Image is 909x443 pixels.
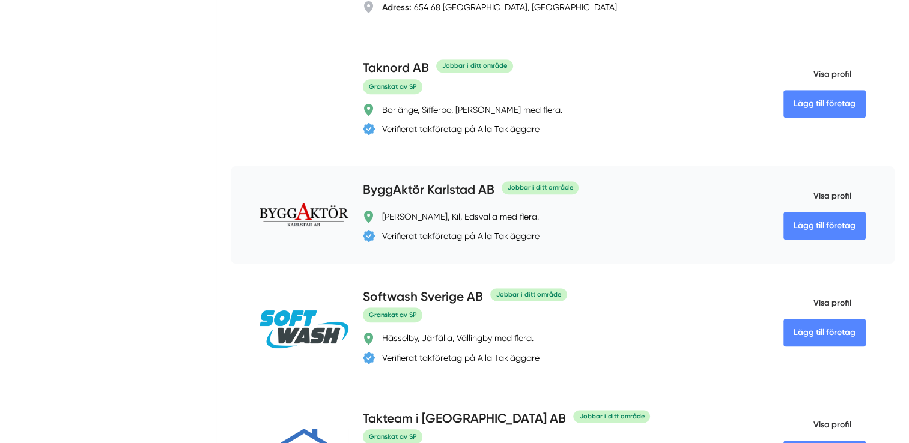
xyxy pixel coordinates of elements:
[382,1,616,13] div: 654 68 [GEOGRAPHIC_DATA], [GEOGRAPHIC_DATA]
[783,288,851,319] span: Visa profil
[490,288,567,301] div: Jobbar i ditt område
[783,181,851,212] span: Visa profil
[783,59,851,90] span: Visa profil
[382,230,540,242] div: Verifierat takföretag på Alla Takläggare
[382,123,540,135] div: Verifierat takföretag på Alla Takläggare
[260,310,348,348] img: Softwash Sverige AB
[382,211,539,223] div: [PERSON_NAME], Kil, Edsvalla med flera.
[783,90,866,118] : Lägg till företag
[436,59,513,72] div: Jobbar i ditt område
[260,83,348,119] img: Taknord AB
[783,319,866,346] : Lägg till företag
[382,332,534,344] div: Hässelby, Järfälla, Vällingby med flera.
[363,79,422,94] span: Granskat av SP
[363,181,494,200] h4: ByggAktör Karlstad AB
[363,288,483,307] h4: Softwash Sverige AB
[363,307,422,322] span: Granskat av SP
[382,104,562,116] div: Borlänge, Sifferbo, [PERSON_NAME] med flera.
[573,410,650,423] div: Jobbar i ditt område
[363,59,429,79] h4: Taknord AB
[260,203,348,226] img: ByggAktör Karlstad AB
[382,352,540,364] div: Verifierat takföretag på Alla Takläggare
[363,409,566,429] h4: Takteam i [GEOGRAPHIC_DATA] AB
[502,181,579,194] div: Jobbar i ditt område
[783,409,851,441] span: Visa profil
[382,2,412,13] strong: Adress:
[783,212,866,240] : Lägg till företag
